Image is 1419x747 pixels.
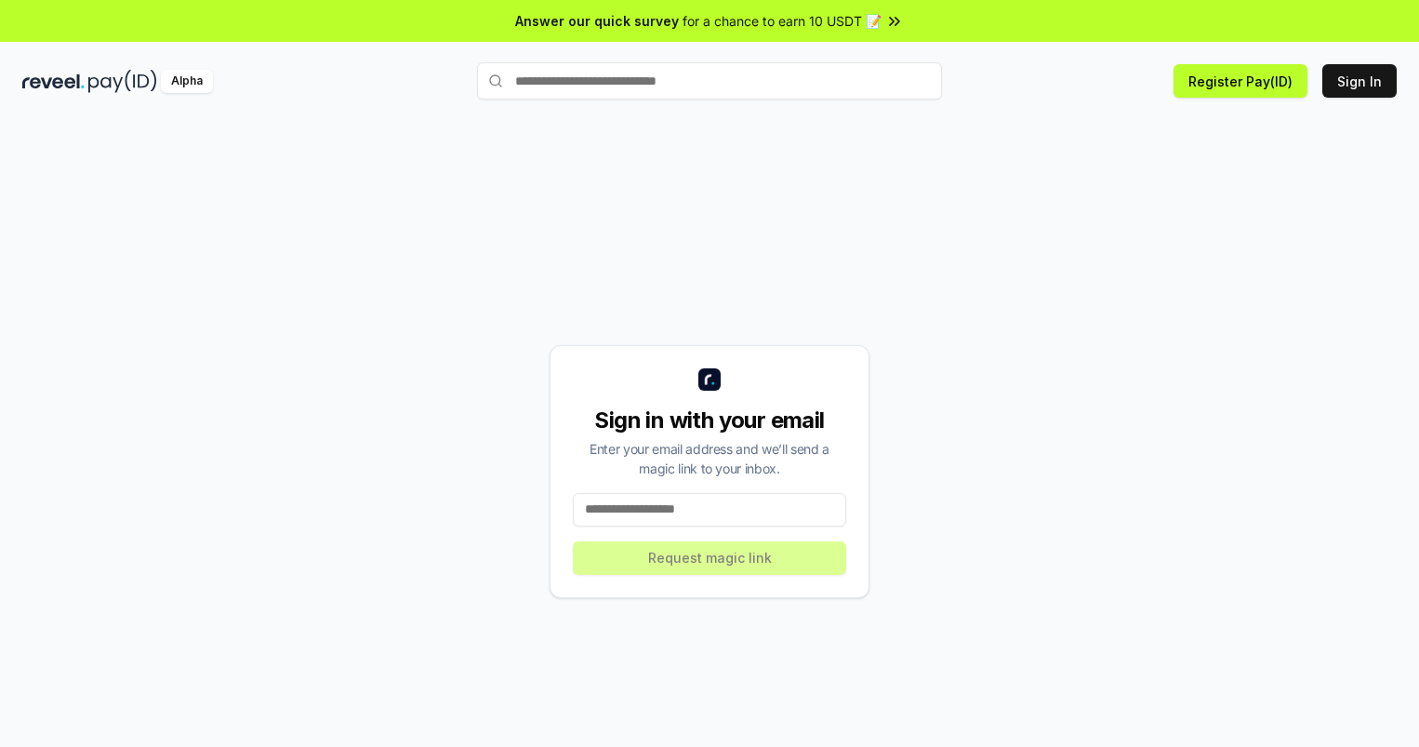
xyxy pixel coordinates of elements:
button: Register Pay(ID) [1174,64,1307,98]
div: Enter your email address and we’ll send a magic link to your inbox. [573,439,846,478]
div: Alpha [161,70,213,93]
img: logo_small [698,368,721,391]
div: Sign in with your email [573,406,846,435]
span: Answer our quick survey [515,11,679,31]
img: pay_id [88,70,157,93]
button: Sign In [1322,64,1397,98]
img: reveel_dark [22,70,85,93]
span: for a chance to earn 10 USDT 📝 [683,11,882,31]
